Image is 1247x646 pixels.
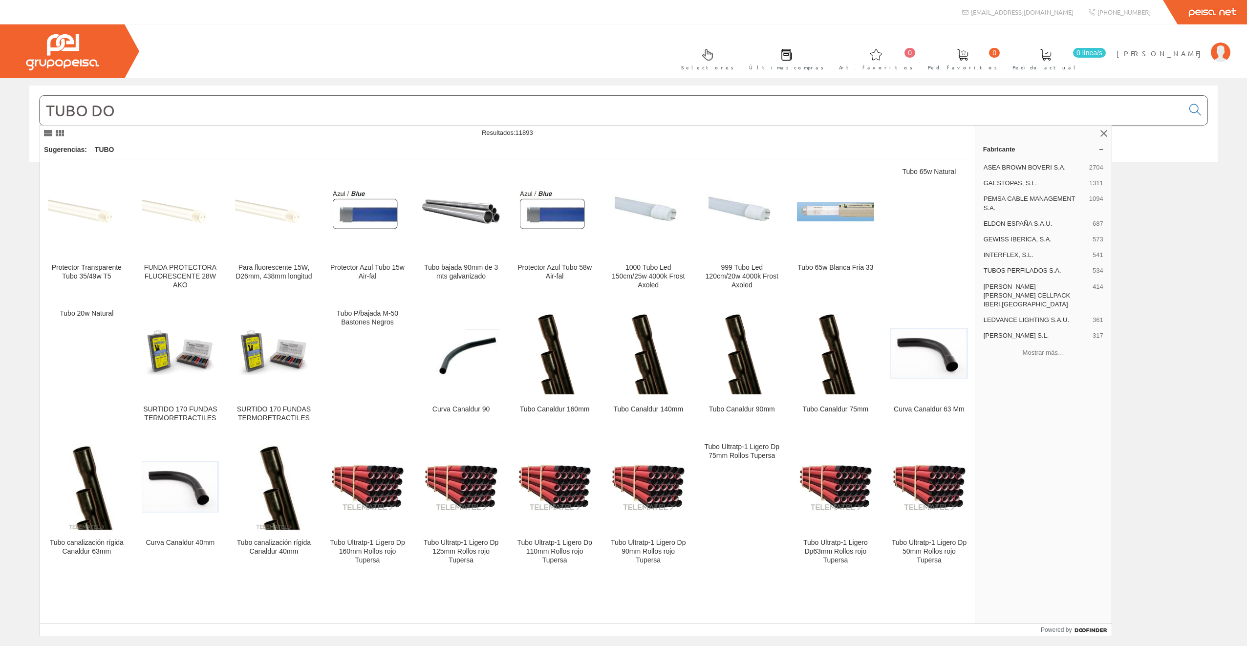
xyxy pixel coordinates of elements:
span: 534 [1093,266,1103,275]
span: 317 [1093,331,1103,340]
div: Tubo Ultratp-1 Ligero Dp 50mm Rollos rojo Tupersa [890,538,968,565]
span: Ped. favoritos [928,63,997,72]
div: Tubo Canaldur 90mm [703,405,781,414]
a: Tubo 65w Natural [882,160,976,301]
div: Tubo Ultratp-1 Ligero Dp63mm Rollos rojo Tupersa [797,538,875,565]
span: Últimas compras [749,63,824,72]
div: Sugerencias: [40,143,89,157]
img: Tubo Canaldur 75mm [803,309,868,397]
span: ASEA BROWN BOVERI S.A. [984,163,1085,172]
img: FUNDA PROTECTORA FLUORESCENTE 28W AKO [142,185,219,238]
a: Tubo canalización rígida Canaldur 63mm Tubo canalización rígida Canaldur 63mm [40,435,133,576]
a: Tubo Ultratp-1 Ligero Dp63mm Rollos rojo Tupersa Tubo Ultratp-1 Ligero Dp63mm Rollos rojo Tupersa [789,435,882,576]
div: Protector Transparente Tubo 35/49w T5 [48,263,126,281]
span: [PHONE_NUMBER] [1097,8,1151,16]
a: Tubo canalización rígida Canaldur 40mm Tubo canalización rígida Canaldur 40mm [227,435,321,576]
span: Selectores [681,63,734,72]
span: 0 [904,48,915,58]
a: Curva Canaldur 40mm Curva Canaldur 40mm [134,435,227,576]
div: 1000 Tubo Led 150cm/25w 4000k Frost Axoled [609,263,687,290]
a: Protector Transparente Tubo 35/49w T5 Protector Transparente Tubo 35/49w T5 [40,160,133,301]
strong: TUBO [95,146,114,153]
a: Tubo Ultratp-1 Ligero Dp 125mm Rollos rojo Tupersa Tubo Ultratp-1 Ligero Dp 125mm Rollos rojo Tup... [414,435,508,576]
a: [PERSON_NAME] [1117,41,1230,50]
div: Tubo canalización rígida Canaldur 40mm [235,538,313,556]
a: Tubo bajada 90mm de 3 mts galvanizado Tubo bajada 90mm de 3 mts galvanizado [414,160,508,301]
img: Protector Transparente Tubo 35/49w T5 [48,185,126,238]
span: Pedido actual [1012,63,1079,72]
div: Curva Canaldur 63 Mm [890,405,968,414]
img: Tubo Ultratp-1 Ligero Dp 110mm Rollos rojo Tupersa [516,462,594,512]
img: Protector Azul Tubo 58w Air-fal [516,188,594,236]
a: Últimas compras [739,41,829,76]
img: SURTIDO 170 FUNDAS TERMORETRACTILES [142,315,219,392]
div: Tubo Ultratp-1 Ligero Dp 90mm Rollos rojo Tupersa [609,538,687,565]
div: Para fluorescente 15W, D26mm, 438mm longitud [235,263,313,281]
a: SURTIDO 170 FUNDAS TERMORETRACTILES SURTIDO 170 FUNDAS TERMORETRACTILES [134,301,227,434]
div: Tubo canalización rígida Canaldur 63mm [48,538,126,556]
img: Para fluorescente 15W, D26mm, 438mm longitud [235,185,313,238]
span: 414 [1093,282,1103,309]
span: 361 [1093,316,1103,324]
a: Tubo P/bajada M-50 Bastones Negros [321,301,414,434]
img: SURTIDO 170 FUNDAS TERMORETRACTILES [235,315,313,392]
a: Tubo Canaldur 160mm Tubo Canaldur 160mm [508,301,602,434]
a: Powered by [1041,624,1112,636]
a: Curva Canaldur 63 Mm Curva Canaldur 63 Mm [882,301,976,434]
a: Tubo Ultratp-1 Ligero Dp 75mm Rollos Tupersa [695,435,789,576]
div: SURTIDO 170 FUNDAS TERMORETRACTILES [142,405,219,423]
span: 0 línea/s [1073,48,1106,58]
span: 573 [1093,235,1103,244]
span: PEMSA CABLE MANAGEMENT S.A. [984,194,1085,212]
img: Curva Canaldur 63 Mm [890,328,968,380]
span: 11893 [516,129,533,136]
a: Tubo 65w Blanca Fria 33 Tubo 65w Blanca Fria 33 [789,160,882,301]
input: Buscar... [40,96,1183,125]
span: 0 [989,48,1000,58]
img: Tubo canalización rígida Canaldur 40mm [247,443,301,531]
span: [PERSON_NAME] S.L. [984,331,1089,340]
div: Protector Azul Tubo 15w Air-fal [329,263,407,281]
a: Tubo 20w Natural [40,301,133,434]
img: Tubo 65w Blanca Fria 33 [797,202,875,222]
a: 999 Tubo Led 120cm/20w 4000k Frost Axoled 999 Tubo Led 120cm/20w 4000k Frost Axoled [695,160,789,301]
a: Tubo Ultratp-1 Ligero Dp 160mm Rollos rojo Tupersa Tubo Ultratp-1 Ligero Dp 160mm Rollos rojo Tup... [321,435,414,576]
span: 1094 [1089,194,1103,212]
img: Tubo Ultratp-1 Ligero Dp 50mm Rollos rojo Tupersa [890,462,968,512]
img: 1000 Tubo Led 150cm/25w 4000k Frost Axoled [609,188,687,235]
div: 999 Tubo Led 120cm/20w 4000k Frost Axoled [703,263,781,290]
div: Tubo Canaldur 75mm [797,405,875,414]
span: ELDON ESPAÑA S.A.U. [984,219,1089,228]
span: 1311 [1089,179,1103,188]
div: Tubo bajada 90mm de 3 mts galvanizado [422,263,500,281]
div: Tubo 20w Natural [48,309,126,318]
div: Curva Canaldur 90 [422,405,500,414]
img: Tubo Ultratp-1 Ligero Dp 125mm Rollos rojo Tupersa [422,462,500,512]
a: Tubo Canaldur 90mm Tubo Canaldur 90mm [695,301,789,434]
div: © Grupo Peisa [29,174,1218,183]
button: Mostrar más… [979,345,1108,361]
a: Tubo Canaldur 140mm Tubo Canaldur 140mm [602,301,695,434]
div: Tubo Canaldur 160mm [516,405,594,414]
a: Selectores [671,41,739,76]
span: 687 [1093,219,1103,228]
img: Tubo Canaldur 160mm [522,309,587,397]
div: Tubo Ultratp-1 Ligero Dp 160mm Rollos rojo Tupersa [329,538,407,565]
img: Tubo bajada 90mm de 3 mts galvanizado [422,199,500,223]
img: Tubo Ultratp-1 Ligero Dp 90mm Rollos rojo Tupersa [609,462,687,512]
a: FUNDA PROTECTORA FLUORESCENTE 28W AKO FUNDA PROTECTORA FLUORESCENTE 28W AKO [134,160,227,301]
img: Protector Azul Tubo 15w Air-fal [329,188,407,236]
img: 999 Tubo Led 120cm/20w 4000k Frost Axoled [703,188,781,235]
a: Tubo Canaldur 75mm Tubo Canaldur 75mm [789,301,882,434]
a: 1000 Tubo Led 150cm/25w 4000k Frost Axoled 1000 Tubo Led 150cm/25w 4000k Frost Axoled [602,160,695,301]
a: Tubo Ultratp-1 Ligero Dp 110mm Rollos rojo Tupersa Tubo Ultratp-1 Ligero Dp 110mm Rollos rojo Tup... [508,435,602,576]
img: Tubo Ultratp-1 Ligero Dp 160mm Rollos rojo Tupersa [329,462,407,512]
span: Powered by [1041,625,1072,634]
span: GEWISS IBERICA, S.A. [984,235,1089,244]
span: 541 [1093,251,1103,259]
div: Tubo Ultratp-1 Ligero Dp 110mm Rollos rojo Tupersa [516,538,594,565]
div: Tubo 65w Natural [890,168,968,176]
div: Tubo Ultratp-1 Ligero Dp 75mm Rollos Tupersa [703,443,781,460]
a: Tubo Ultratp-1 Ligero Dp 50mm Rollos rojo Tupersa Tubo Ultratp-1 Ligero Dp 50mm Rollos rojo Tupersa [882,435,976,576]
span: TUBOS PERFILADOS S.A. [984,266,1089,275]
